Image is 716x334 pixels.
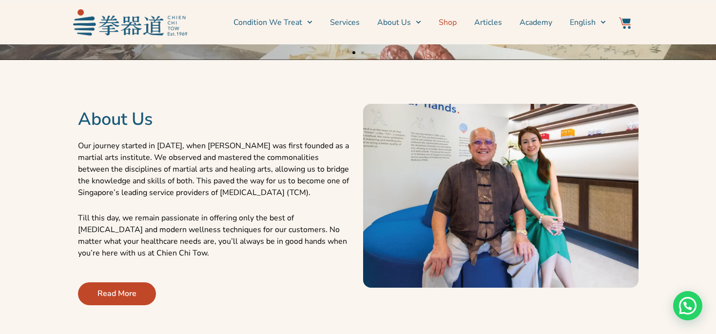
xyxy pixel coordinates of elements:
[78,109,353,130] h2: About Us
[78,140,353,198] p: Our journey started in [DATE], when [PERSON_NAME] was first founded as a martial arts institute. ...
[474,10,502,35] a: Articles
[439,10,457,35] a: Shop
[97,288,136,299] span: Read More
[619,17,631,29] img: Website Icon-03
[673,291,702,320] div: Need help? WhatsApp contact
[330,10,360,35] a: Services
[361,51,364,54] span: Go to slide 2
[520,10,552,35] a: Academy
[78,212,353,259] p: Till this day, we remain passionate in offering only the best of [MEDICAL_DATA] and modern wellne...
[570,17,596,28] span: English
[233,10,312,35] a: Condition We Treat
[352,51,355,54] span: Go to slide 1
[377,10,421,35] a: About Us
[570,10,606,35] a: Switch to English
[78,282,156,305] a: Read More
[192,10,606,35] nav: Menu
